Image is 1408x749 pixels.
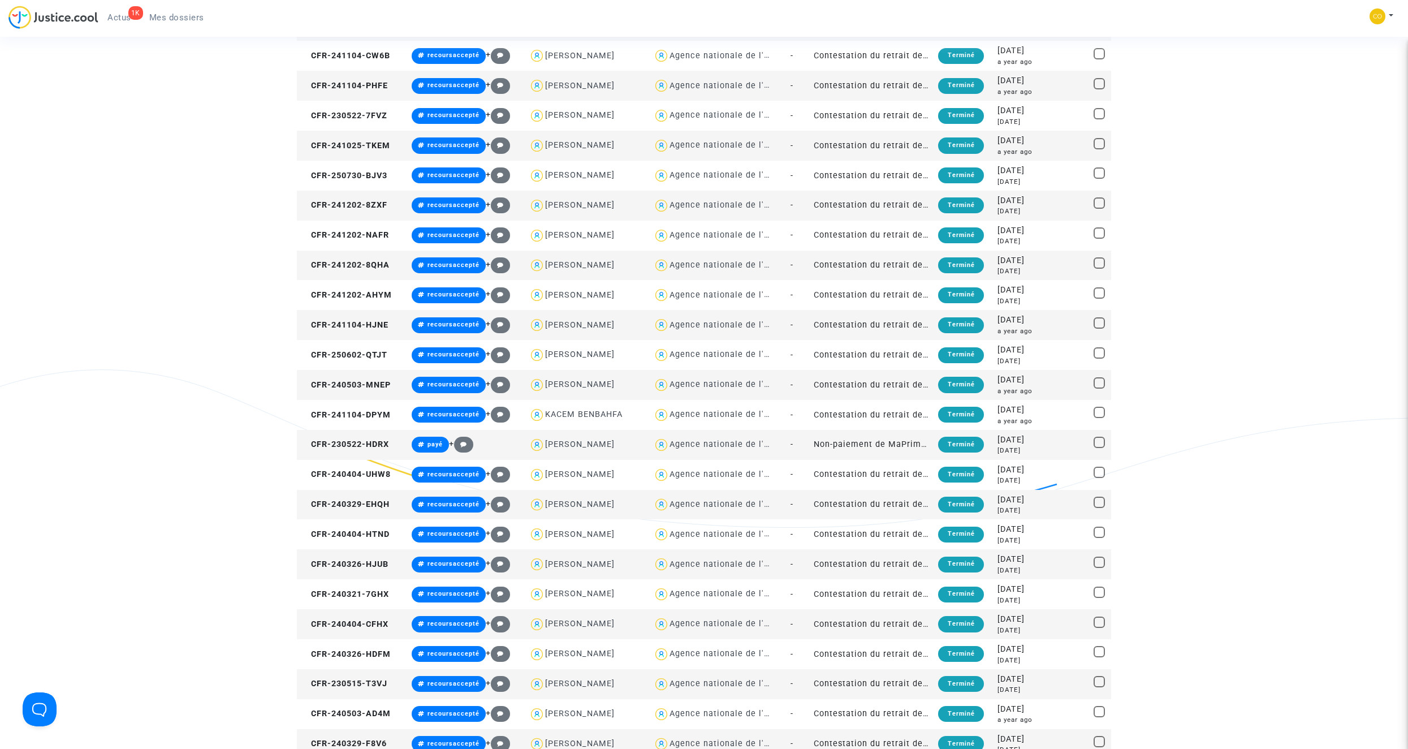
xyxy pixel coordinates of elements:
[670,649,794,658] div: Agence nationale de l'habitat
[301,171,387,180] span: CFR-250730-BJV3
[301,260,390,270] span: CFR-241202-8QHA
[653,526,670,543] img: icon-user.svg
[810,340,935,370] td: Contestation du retrait de [PERSON_NAME] par l'ANAH (mandataire)
[791,649,793,659] span: -
[427,530,480,537] span: recoursaccepté
[301,470,391,479] span: CFR-240404-UHW8
[938,467,983,483] div: Terminé
[791,81,793,91] span: -
[938,676,983,692] div: Terminé
[810,609,935,639] td: Contestation du retrait de [PERSON_NAME] par l'ANAH (mandataire)
[997,165,1037,177] div: [DATE]
[653,676,670,692] img: icon-user.svg
[997,536,1037,545] div: [DATE]
[529,616,545,632] img: icon-user.svg
[545,619,615,629] div: [PERSON_NAME]
[791,200,793,210] span: -
[997,715,1037,725] div: a year ago
[670,440,794,449] div: Agence nationale de l'habitat
[529,526,545,543] img: icon-user.svg
[670,559,794,569] div: Agence nationale de l'habitat
[486,140,510,149] span: +
[791,51,793,61] span: -
[301,649,391,659] span: CFR-240326-HDFM
[427,471,480,478] span: recoursaccepté
[810,579,935,609] td: Contestation du retrait de [PERSON_NAME] par l'ANAH (mandataire)
[938,197,983,213] div: Terminé
[938,377,983,393] div: Terminé
[653,107,670,124] img: icon-user.svg
[653,377,670,393] img: icon-user.svg
[486,110,510,119] span: +
[486,558,510,568] span: +
[997,386,1037,396] div: a year ago
[938,706,983,722] div: Terminé
[997,45,1037,57] div: [DATE]
[486,469,510,479] span: +
[301,679,387,688] span: CFR-230515-T3VJ
[545,559,615,569] div: [PERSON_NAME]
[301,290,392,300] span: CFR-241202-AHYM
[791,619,793,629] span: -
[997,326,1037,336] div: a year ago
[810,251,935,281] td: Contestation du retrait de [PERSON_NAME] par l'ANAH (mandataire)
[997,296,1037,306] div: [DATE]
[427,231,480,239] span: recoursaccepté
[997,506,1037,515] div: [DATE]
[529,197,545,214] img: icon-user.svg
[301,410,391,420] span: CFR-241104-DPYM
[810,460,935,490] td: Contestation du retrait de [PERSON_NAME] par l'ANAH (mandataire)
[486,678,510,688] span: +
[791,380,793,390] span: -
[140,9,213,26] a: Mes dossiers
[486,349,510,359] span: +
[791,530,793,539] span: -
[529,467,545,483] img: icon-user.svg
[545,410,623,419] div: KACEM BENBAHFA
[427,201,480,209] span: recoursaccepté
[301,51,390,61] span: CFR-241104-CW6B
[1370,8,1385,24] img: 5a13cfc393247f09c958b2f13390bacc
[545,440,615,449] div: [PERSON_NAME]
[98,9,140,26] a: 1KActus
[427,411,480,418] span: recoursaccepté
[545,679,615,688] div: [PERSON_NAME]
[529,287,545,303] img: icon-user.svg
[301,739,387,748] span: CFR-240329-F8V6
[810,699,935,729] td: Contestation du retrait de [PERSON_NAME] par l'ANAH (mandataire)
[301,559,388,569] span: CFR-240326-HJUB
[301,380,391,390] span: CFR-240503-MNEP
[997,344,1037,356] div: [DATE]
[301,200,387,210] span: CFR-241202-8ZXF
[427,560,480,567] span: recoursaccepté
[486,170,510,179] span: +
[529,586,545,602] img: icon-user.svg
[545,200,615,210] div: [PERSON_NAME]
[301,81,388,91] span: CFR-241104-PHFE
[791,410,793,420] span: -
[529,227,545,244] img: icon-user.svg
[997,643,1037,656] div: [DATE]
[653,137,670,154] img: icon-user.svg
[545,500,615,509] div: [PERSON_NAME]
[529,137,545,154] img: icon-user.svg
[545,470,615,479] div: [PERSON_NAME]
[545,649,615,658] div: [PERSON_NAME]
[427,291,480,298] span: recoursaccepté
[653,646,670,662] img: icon-user.svg
[791,141,793,150] span: -
[791,171,793,180] span: -
[997,464,1037,476] div: [DATE]
[545,530,615,539] div: [PERSON_NAME]
[938,48,983,64] div: Terminé
[810,280,935,310] td: Contestation du retrait de [PERSON_NAME] par l'ANAH (mandataire)
[997,476,1037,485] div: [DATE]
[107,12,131,23] span: Actus
[791,679,793,688] span: -
[653,556,670,572] img: icon-user.svg
[810,490,935,520] td: Contestation du retrait de [PERSON_NAME] par l'ANAH (mandataire)
[449,439,473,449] span: +
[791,470,793,479] span: -
[427,141,480,149] span: recoursaccepté
[545,51,615,61] div: [PERSON_NAME]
